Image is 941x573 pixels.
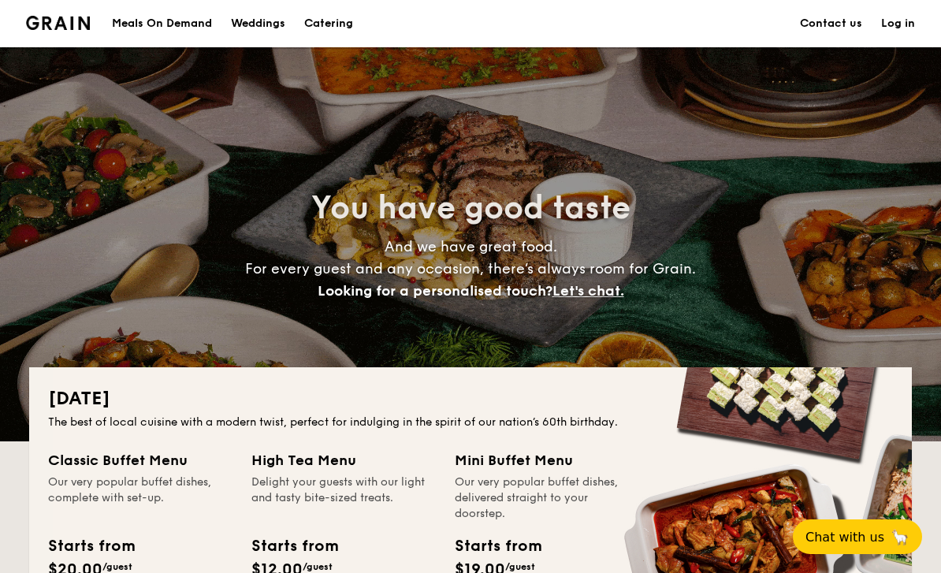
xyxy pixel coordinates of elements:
span: /guest [505,561,535,572]
span: Chat with us [805,530,884,545]
img: Grain [26,16,90,30]
span: Let's chat. [552,282,624,300]
span: /guest [303,561,333,572]
h2: [DATE] [48,386,893,411]
span: You have good taste [311,189,630,227]
span: /guest [102,561,132,572]
a: Logotype [26,16,90,30]
div: The best of local cuisine with a modern twist, perfect for indulging in the spirit of our nation’... [48,415,893,430]
div: High Tea Menu [251,449,436,471]
div: Classic Buffet Menu [48,449,232,471]
div: Delight your guests with our light and tasty bite-sized treats. [251,474,436,522]
div: Mini Buffet Menu [455,449,639,471]
span: 🦙 [891,528,909,546]
div: Starts from [48,534,134,558]
div: Our very popular buffet dishes, delivered straight to your doorstep. [455,474,639,522]
div: Starts from [251,534,337,558]
span: Looking for a personalised touch? [318,282,552,300]
button: Chat with us🦙 [793,519,922,554]
div: Starts from [455,534,541,558]
span: And we have great food. For every guest and any occasion, there’s always room for Grain. [245,238,696,300]
div: Our very popular buffet dishes, complete with set-up. [48,474,232,522]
